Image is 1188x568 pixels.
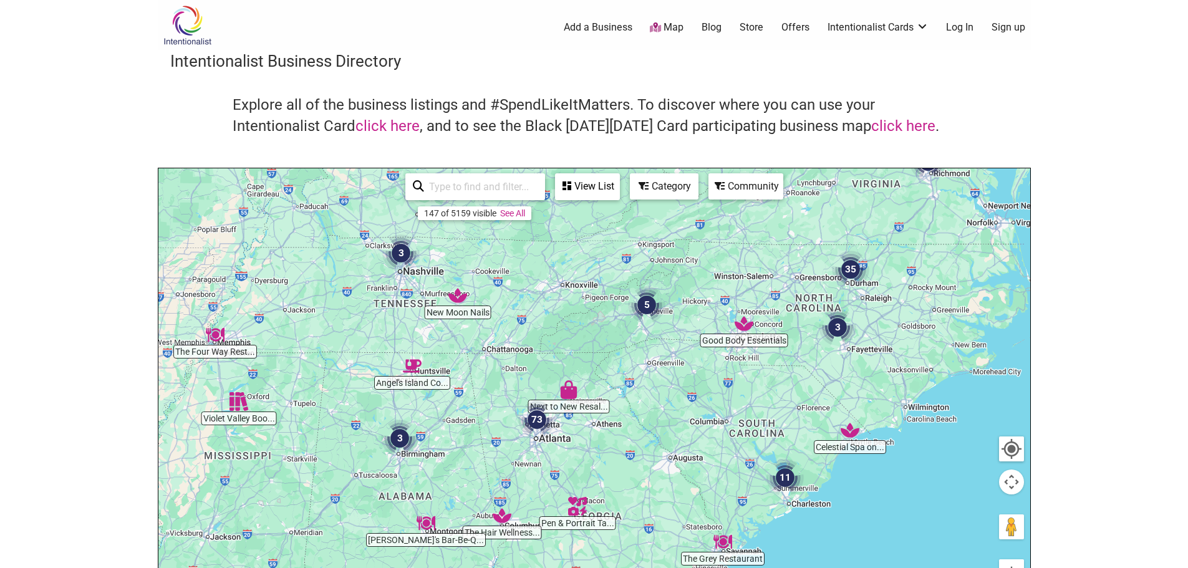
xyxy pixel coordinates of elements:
a: Blog [702,21,722,34]
div: 147 of 5159 visible [424,208,496,218]
div: Celestial Spa on Cloud 9 [841,421,859,440]
a: Intentionalist Cards [828,21,929,34]
div: See a list of the visible businesses [555,173,620,200]
a: Sign up [992,21,1025,34]
a: See All [500,208,525,218]
a: Log In [946,21,973,34]
div: 35 [832,251,869,288]
div: 3 [382,234,420,272]
div: Filter by Community [708,173,783,200]
div: Pen & Portrait Tattoos [568,497,587,516]
div: The Grey Restaurant [713,532,732,551]
div: Violet Valley Bookstore [229,392,248,411]
div: View List [556,175,619,198]
h3: Intentionalist Business Directory [170,50,1018,72]
div: 3 [381,420,418,457]
div: The Hair Wellness Group [493,506,511,525]
img: Intentionalist [158,5,217,46]
button: Your Location [999,436,1024,461]
div: 3 [819,309,856,346]
div: 73 [518,401,556,438]
div: 5 [628,286,665,324]
div: 11 [766,459,804,496]
a: Offers [781,21,809,34]
div: Filter by category [630,173,698,200]
div: Good Body Essentials [735,314,753,333]
a: Add a Business [564,21,632,34]
div: New Moon Nails [448,286,467,305]
h4: Explore all of the business listings and #SpendLikeItMatters. To discover where you can use your ... [233,95,956,137]
div: Type to search and filter [405,173,545,200]
input: Type to find and filter... [424,175,538,199]
a: Store [740,21,763,34]
button: Drag Pegman onto the map to open Street View [999,514,1024,539]
a: click here [871,117,935,135]
div: Brenda's Bar-Be-Que Pit [417,514,435,532]
div: The Four Way Restaurant [206,325,225,344]
button: Map camera controls [999,469,1024,494]
a: click here [355,117,420,135]
div: Next to New Resale Boutique [559,380,578,399]
a: Map [650,21,683,35]
div: Angel's Island Coffee [403,357,422,375]
div: Community [710,175,782,198]
div: Category [631,175,697,198]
